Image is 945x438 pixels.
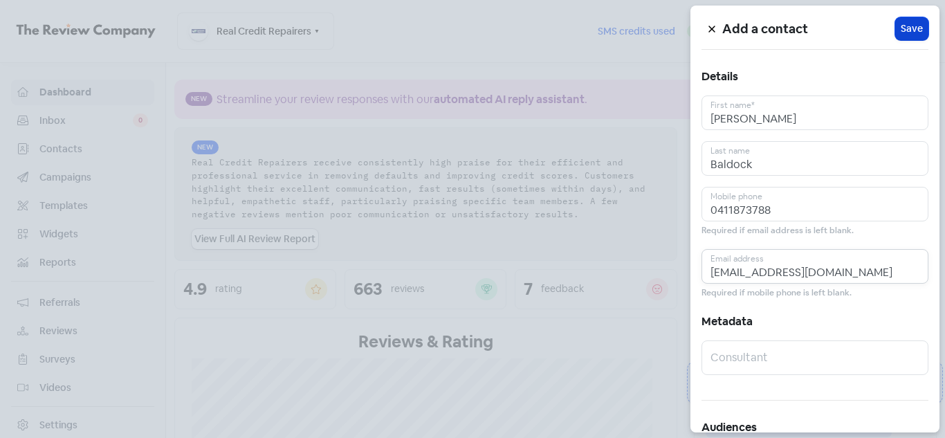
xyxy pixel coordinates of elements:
[895,17,928,40] button: Save
[701,95,928,130] input: First name
[701,249,928,284] input: Email address
[701,286,852,300] small: Required if mobile phone is left blank.
[701,66,928,87] h5: Details
[722,19,895,39] h5: Add a contact
[701,187,928,221] input: Mobile phone
[701,224,854,237] small: Required if email address is left blank.
[701,141,928,176] input: Last name
[701,340,928,375] input: Consultant
[901,21,923,36] span: Save
[701,311,928,332] h5: Metadata
[701,417,928,438] h5: Audiences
